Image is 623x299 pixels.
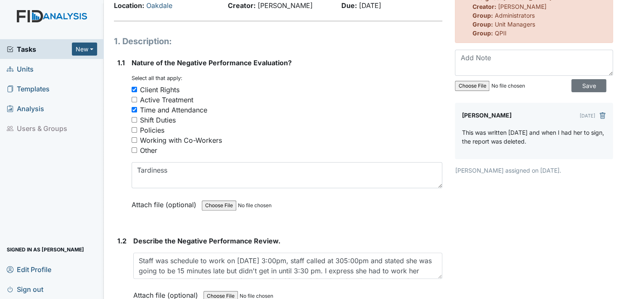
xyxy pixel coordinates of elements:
[455,166,613,175] p: [PERSON_NAME] assigned on [DATE].
[498,3,546,10] span: [PERSON_NAME]
[132,107,137,112] input: Time and Attendance
[7,102,44,115] span: Analysis
[140,125,164,135] div: Policies
[7,283,43,296] span: Sign out
[133,253,442,279] textarea: Staff was schedule to work on [DATE] 3:00pm, staff called at 305:00pm and stated she was going to...
[472,12,493,19] strong: Group:
[140,95,193,105] div: Active Treatment
[462,128,606,146] p: This was written [DATE] and when I had her to sign, the report was deleted.
[571,79,606,92] input: Save
[462,109,511,121] label: [PERSON_NAME]
[117,236,127,246] label: 1.2
[494,29,506,37] span: QPII
[132,127,137,133] input: Policies
[472,21,493,28] strong: Group:
[72,43,97,56] button: New
[7,243,84,256] span: Signed in as [PERSON_NAME]
[140,115,176,125] div: Shift Duties
[140,85,180,95] div: Client Rights
[133,237,280,245] span: Describe the Negative Performance Review.
[146,1,172,10] a: Oakdale
[132,87,137,92] input: Client Rights
[132,195,200,210] label: Attach file (optional)
[494,21,535,28] span: Unit Managers
[140,145,157,155] div: Other
[132,59,292,67] span: Nature of the Negative Performance Evaluation?
[7,82,50,95] span: Templates
[140,135,222,145] div: Working with Co-Workers
[257,1,312,10] span: [PERSON_NAME]
[580,113,595,119] small: [DATE]
[132,75,182,81] small: Select all that apply:
[140,105,207,115] div: Time and Attendance
[359,1,381,10] span: [DATE]
[7,62,34,75] span: Units
[114,35,442,48] h1: 1. Description:
[472,29,493,37] strong: Group:
[117,58,125,68] label: 1.1
[132,137,137,143] input: Working with Co-Workers
[132,162,442,188] textarea: Tardiness
[341,1,357,10] strong: Due:
[227,1,255,10] strong: Creator:
[132,117,137,123] input: Shift Duties
[114,1,144,10] strong: Location:
[7,44,72,54] a: Tasks
[7,263,51,276] span: Edit Profile
[132,147,137,153] input: Other
[494,12,534,19] span: Administrators
[472,3,496,10] strong: Creator:
[132,97,137,102] input: Active Treatment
